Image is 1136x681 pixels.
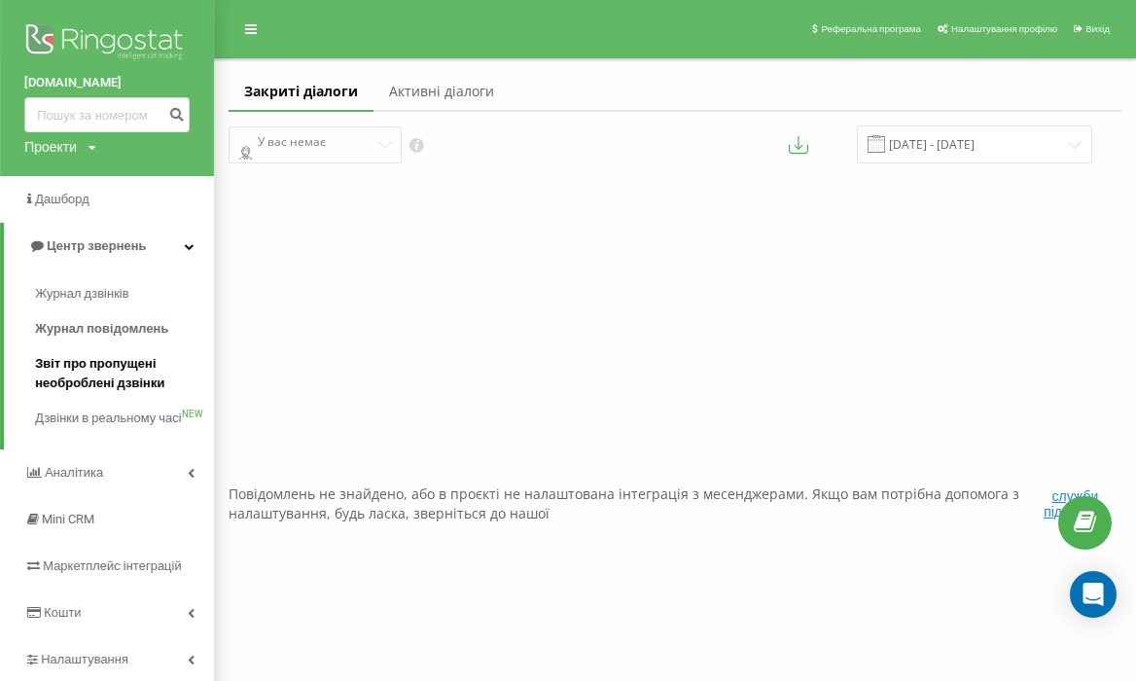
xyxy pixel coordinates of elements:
[951,23,1057,34] span: Налаштування профілю
[789,135,808,155] button: Експортувати повідомлення
[4,223,214,269] a: Центр звернень
[229,73,373,112] a: Закриті діалоги
[44,605,81,620] span: Кошти
[35,311,214,346] a: Журнал повідомлень
[47,238,146,253] span: Центр звернень
[35,346,214,401] a: Звіт про пропущені необроблені дзвінки
[1085,23,1110,34] span: Вихід
[24,97,190,132] input: Пошук за номером
[35,192,89,206] span: Дашборд
[45,465,103,480] span: Аналiтика
[35,284,128,304] span: Журнал дзвінків
[35,276,214,311] a: Журнал дзвінків
[35,409,181,428] span: Дзвінки в реальному часі
[24,137,77,157] div: Проекти
[1029,487,1121,520] button: служби підтримки
[35,319,168,339] span: Журнал повідомлень
[41,652,128,666] span: Налаштування
[373,73,510,112] a: Активні діалоги
[35,401,214,436] a: Дзвінки в реальному часіNEW
[1070,571,1117,618] div: Open Intercom Messenger
[43,558,182,573] span: Маркетплейс інтеграцій
[42,512,94,526] span: Mini CRM
[821,23,921,34] span: Реферальна програма
[24,73,190,92] a: [DOMAIN_NAME]
[35,354,204,393] span: Звіт про пропущені необроблені дзвінки
[24,19,190,68] img: Ringostat logo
